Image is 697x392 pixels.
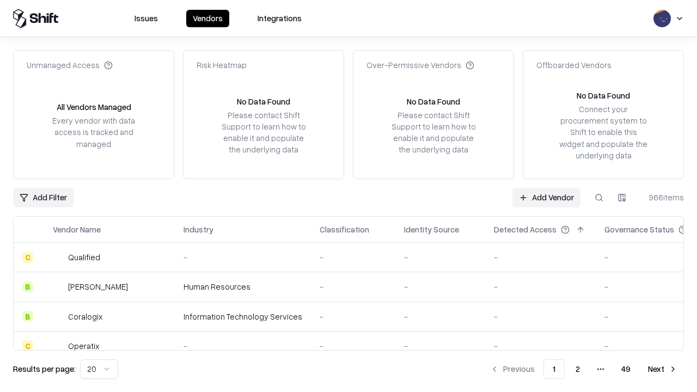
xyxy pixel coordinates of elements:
div: All Vendors Managed [57,101,131,113]
div: - [494,252,587,263]
div: Risk Heatmap [197,59,247,71]
div: Every vendor with data access is tracked and managed [48,115,139,149]
div: Over-Permissive Vendors [366,59,474,71]
div: C [22,340,33,351]
div: Offboarded Vendors [536,59,612,71]
div: - [184,252,302,263]
div: Governance Status [604,224,674,235]
div: - [320,252,387,263]
div: - [320,311,387,322]
div: Unmanaged Access [27,59,113,71]
button: Issues [128,10,164,27]
div: Information Technology Services [184,311,302,322]
button: Next [641,359,684,379]
img: Operatix [53,340,64,351]
div: Human Resources [184,281,302,292]
div: Operatix [68,340,99,352]
div: - [404,311,476,322]
div: Detected Access [494,224,557,235]
nav: pagination [484,359,684,379]
button: Vendors [186,10,229,27]
div: B [22,311,33,322]
div: - [404,281,476,292]
div: - [494,311,587,322]
button: Integrations [251,10,308,27]
div: B [22,281,33,292]
div: - [184,340,302,352]
div: 966 items [640,192,684,203]
img: Qualified [53,252,64,263]
div: Please contact Shift Support to learn how to enable it and populate the underlying data [218,109,309,156]
div: - [494,340,587,352]
button: 49 [613,359,639,379]
div: Coralogix [68,311,102,322]
div: C [22,252,33,263]
div: Qualified [68,252,100,263]
div: No Data Found [237,96,290,107]
div: - [404,252,476,263]
div: Identity Source [404,224,459,235]
div: Classification [320,224,369,235]
div: [PERSON_NAME] [68,281,128,292]
div: Please contact Shift Support to learn how to enable it and populate the underlying data [388,109,479,156]
a: Add Vendor [512,188,580,207]
img: Deel [53,281,64,292]
div: No Data Found [577,90,630,101]
div: Connect your procurement system to Shift to enable this widget and populate the underlying data [558,103,649,161]
div: Industry [184,224,213,235]
p: Results per page: [13,363,76,375]
button: 1 [543,359,565,379]
button: Add Filter [13,188,74,207]
div: - [320,281,387,292]
button: 2 [567,359,589,379]
div: - [320,340,387,352]
div: - [404,340,476,352]
img: Coralogix [53,311,64,322]
div: - [494,281,587,292]
div: No Data Found [407,96,460,107]
div: Vendor Name [53,224,101,235]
